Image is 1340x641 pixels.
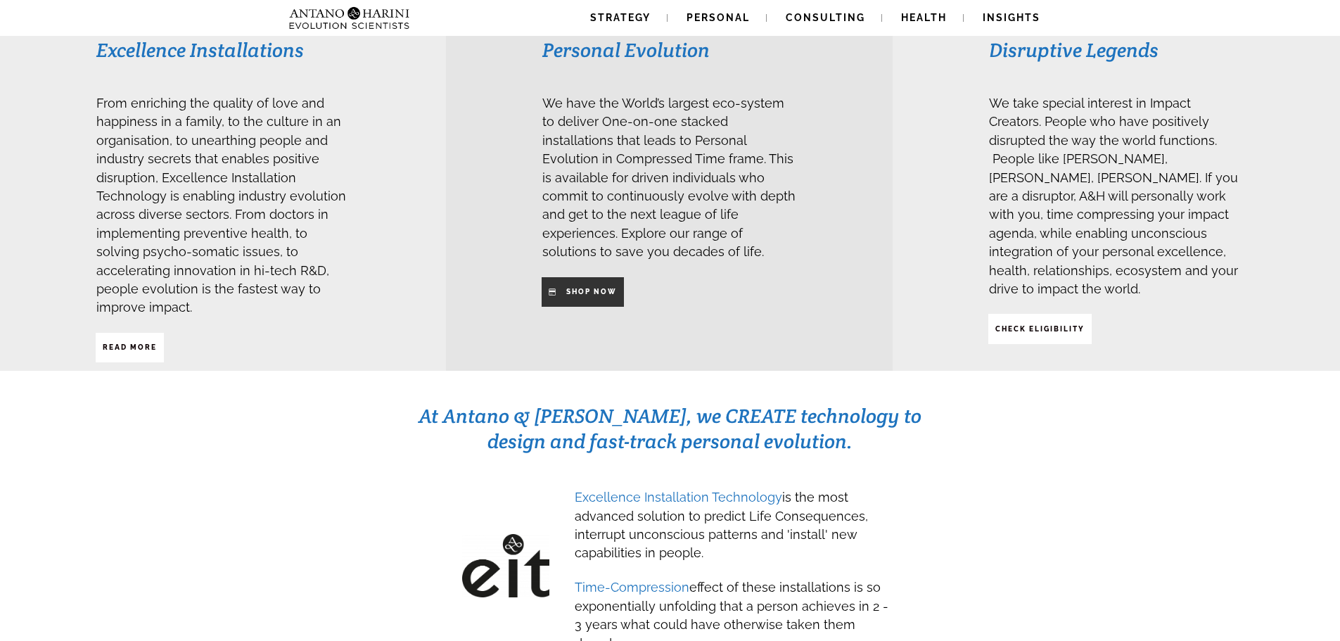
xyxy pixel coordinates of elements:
[786,12,865,23] span: Consulting
[462,534,549,598] img: EIT-Black
[96,37,350,63] h3: Excellence Installations
[989,37,1243,63] h3: Disruptive Legends
[575,490,782,504] span: Excellence Installation Technology
[96,96,346,315] span: From enriching the quality of love and happiness in a family, to the culture in an organisation, ...
[419,403,921,454] span: At Antano & [PERSON_NAME], we CREATE technology to design and fast-track personal evolution.
[983,12,1040,23] span: Insights
[96,333,164,362] a: Read More
[542,37,796,63] h3: Personal Evolution
[575,580,689,595] span: Time-Compression
[995,325,1085,333] strong: CHECK ELIGIBILITY
[989,96,1238,296] span: We take special interest in Impact Creators. People who have positively disrupted the way the wor...
[542,96,796,259] span: We have the World’s largest eco-system to deliver One-on-one stacked installations that leads to ...
[687,12,750,23] span: Personal
[575,490,868,560] span: is the most advanced solution to predict Life Consequences, interrupt unconscious patterns and 'i...
[566,288,617,296] strong: SHop NOW
[590,12,651,23] span: Strategy
[901,12,947,23] span: Health
[103,343,157,351] strong: Read More
[988,314,1092,343] a: CHECK ELIGIBILITY
[542,277,624,307] a: SHop NOW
